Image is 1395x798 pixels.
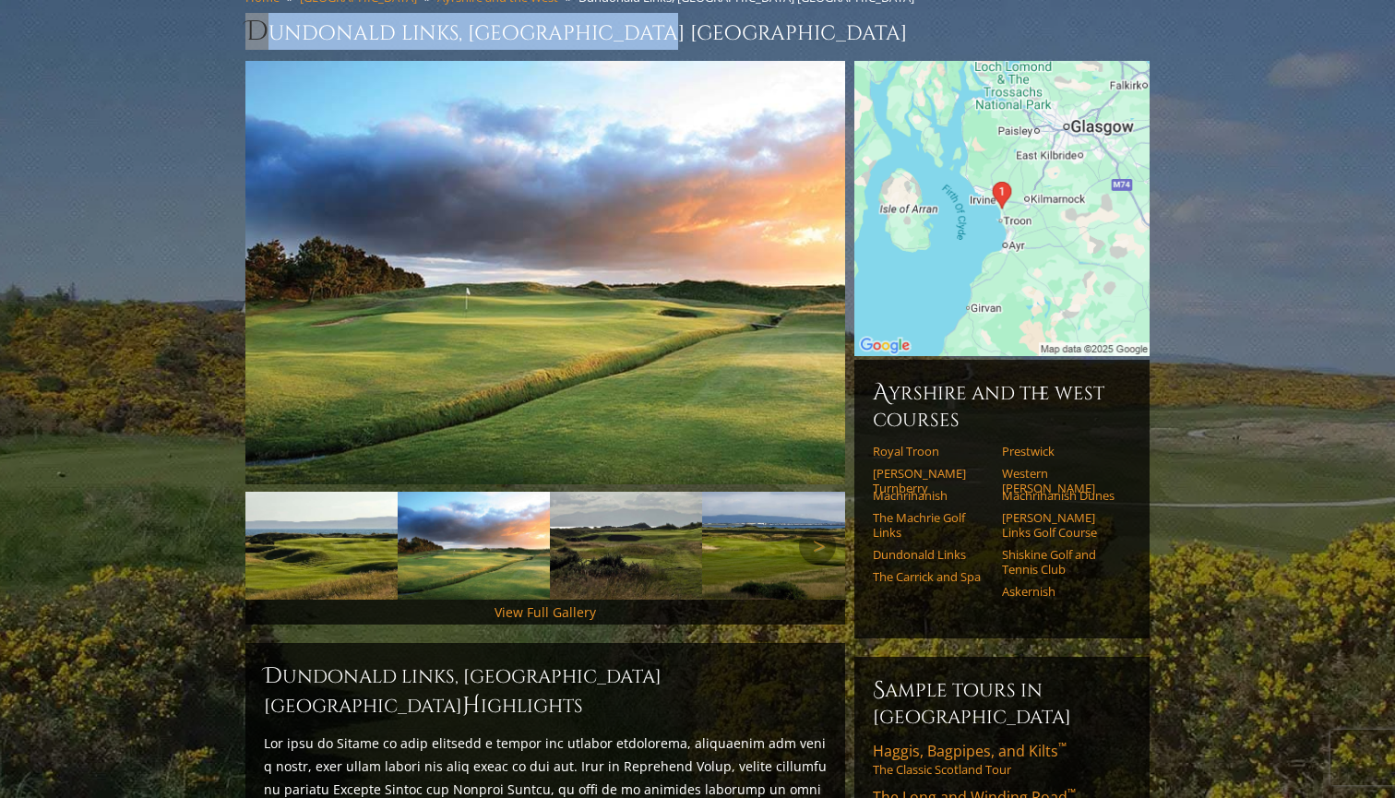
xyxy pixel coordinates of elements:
a: Machrihanish [873,488,990,503]
h2: Dundonald Links, [GEOGRAPHIC_DATA] [GEOGRAPHIC_DATA] ighlights [264,661,827,721]
a: Haggis, Bagpipes, and Kilts™The Classic Scotland Tour [873,741,1131,778]
a: Royal Troon [873,444,990,459]
a: Prestwick [1002,444,1119,459]
h1: Dundonald Links, [GEOGRAPHIC_DATA] [GEOGRAPHIC_DATA] [245,13,1150,50]
a: Western [PERSON_NAME] [1002,466,1119,496]
a: View Full Gallery [495,603,596,621]
a: The Carrick and Spa [873,569,990,584]
sup: ™ [1058,739,1067,755]
a: [PERSON_NAME] Turnberry [873,466,990,496]
a: Next [799,528,836,565]
a: Askernish [1002,584,1119,599]
span: H [462,691,481,721]
a: The Machrie Golf Links [873,510,990,541]
h6: Sample Tours in [GEOGRAPHIC_DATA] [873,675,1131,730]
a: [PERSON_NAME] Links Golf Course [1002,510,1119,541]
a: Dundonald Links [873,547,990,562]
h6: Ayrshire and the West Courses [873,378,1131,433]
img: Google Map of Dundonald Links, Ayrshire Scotland [854,61,1150,356]
a: Machrihanish Dunes [1002,488,1119,503]
span: Haggis, Bagpipes, and Kilts [873,741,1067,761]
a: Shiskine Golf and Tennis Club [1002,547,1119,578]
